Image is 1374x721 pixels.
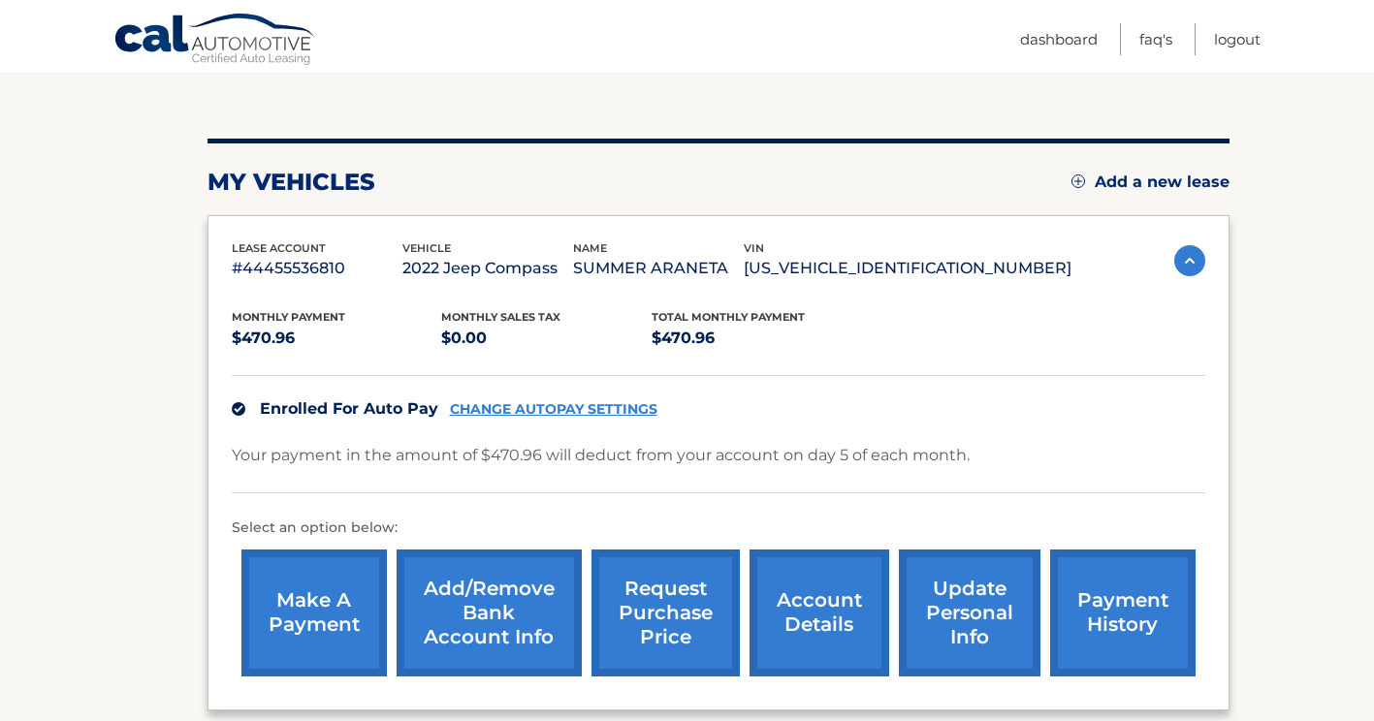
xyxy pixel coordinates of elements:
[232,255,402,282] p: #44455536810
[208,168,375,197] h2: my vehicles
[397,549,582,676] a: Add/Remove bank account info
[260,399,438,418] span: Enrolled For Auto Pay
[573,255,744,282] p: SUMMER ARANETA
[1139,23,1172,55] a: FAQ's
[744,241,764,255] span: vin
[1174,245,1205,276] img: accordion-active.svg
[232,241,326,255] span: lease account
[652,325,862,352] p: $470.96
[402,241,451,255] span: vehicle
[232,325,442,352] p: $470.96
[1020,23,1098,55] a: Dashboard
[113,13,317,69] a: Cal Automotive
[652,310,805,324] span: Total Monthly Payment
[232,517,1205,540] p: Select an option below:
[573,241,607,255] span: name
[1071,172,1230,192] a: Add a new lease
[591,549,740,676] a: request purchase price
[1071,174,1085,188] img: add.svg
[899,549,1040,676] a: update personal info
[450,401,657,418] a: CHANGE AUTOPAY SETTINGS
[232,310,345,324] span: Monthly Payment
[402,255,573,282] p: 2022 Jeep Compass
[441,325,652,352] p: $0.00
[744,255,1071,282] p: [US_VEHICLE_IDENTIFICATION_NUMBER]
[241,549,387,676] a: make a payment
[1214,23,1261,55] a: Logout
[232,402,245,416] img: check.svg
[1050,549,1196,676] a: payment history
[441,310,560,324] span: Monthly sales Tax
[750,549,889,676] a: account details
[232,442,970,469] p: Your payment in the amount of $470.96 will deduct from your account on day 5 of each month.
